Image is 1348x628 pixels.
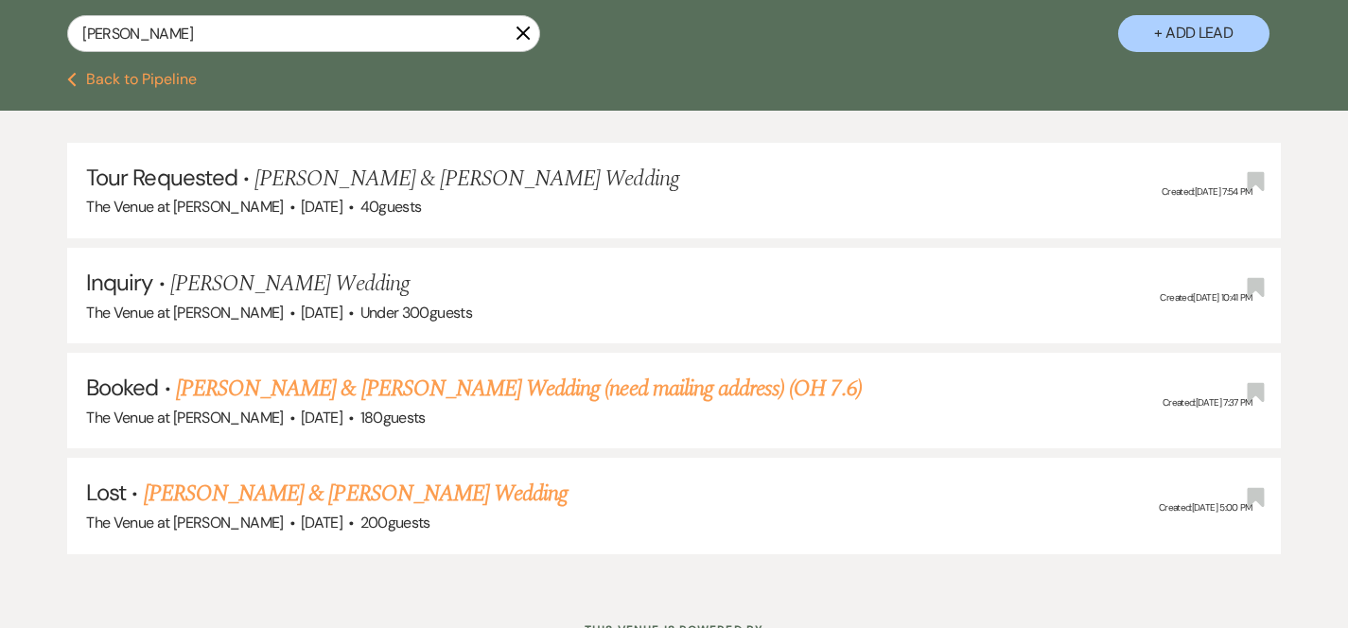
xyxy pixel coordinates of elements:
span: 180 guests [360,408,426,427]
span: Tour Requested [86,163,237,192]
input: Search by name, event date, email address or phone number [67,15,540,52]
span: The Venue at [PERSON_NAME] [86,303,283,323]
span: [DATE] [301,197,342,217]
span: Created: [DATE] 7:37 PM [1163,396,1252,409]
button: + Add Lead [1118,15,1269,52]
span: Under 300 guests [360,303,472,323]
span: Lost [86,478,126,507]
span: 40 guests [360,197,422,217]
span: Created: [DATE] 7:54 PM [1162,186,1252,199]
span: Inquiry [86,268,152,297]
span: Created: [DATE] 10:41 PM [1160,291,1252,304]
span: The Venue at [PERSON_NAME] [86,197,283,217]
span: The Venue at [PERSON_NAME] [86,513,283,532]
span: The Venue at [PERSON_NAME] [86,408,283,427]
span: Created: [DATE] 5:00 PM [1159,501,1252,514]
button: Back to Pipeline [67,72,197,87]
a: [PERSON_NAME] & [PERSON_NAME] Wedding (need mailing address) (OH 7.6) [176,372,862,406]
span: [PERSON_NAME] Wedding [170,267,410,301]
span: [DATE] [301,303,342,323]
span: [DATE] [301,513,342,532]
span: Booked [86,373,158,402]
span: [PERSON_NAME] & [PERSON_NAME] Wedding [254,162,678,196]
span: 200 guests [360,513,430,532]
span: [DATE] [301,408,342,427]
a: [PERSON_NAME] & [PERSON_NAME] Wedding [144,477,568,511]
